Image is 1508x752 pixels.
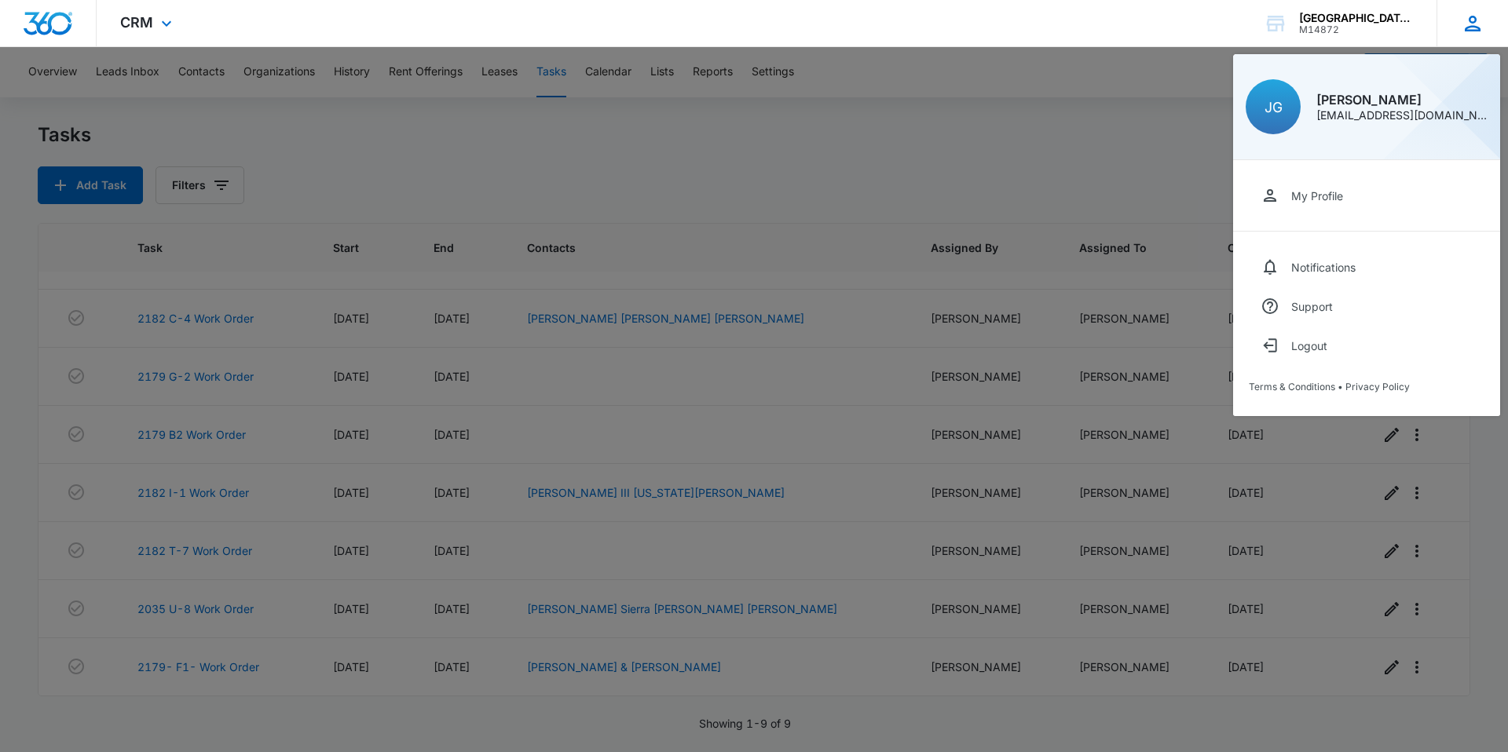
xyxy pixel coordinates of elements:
span: JG [1265,99,1283,115]
div: Support [1291,300,1333,313]
div: Notifications [1291,261,1356,274]
div: My Profile [1291,189,1343,203]
a: Terms & Conditions [1249,381,1335,392]
a: My Profile [1249,176,1484,215]
a: Notifications [1249,247,1484,287]
a: Support [1249,287,1484,326]
a: Privacy Policy [1345,381,1410,392]
div: [EMAIL_ADDRESS][DOMAIN_NAME] [1316,110,1488,121]
div: [PERSON_NAME] [1316,93,1488,106]
span: CRM [120,14,153,31]
button: Logout [1249,326,1484,365]
div: account name [1299,12,1414,24]
div: account id [1299,24,1414,35]
div: • [1249,381,1484,392]
div: Logout [1291,339,1327,352]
